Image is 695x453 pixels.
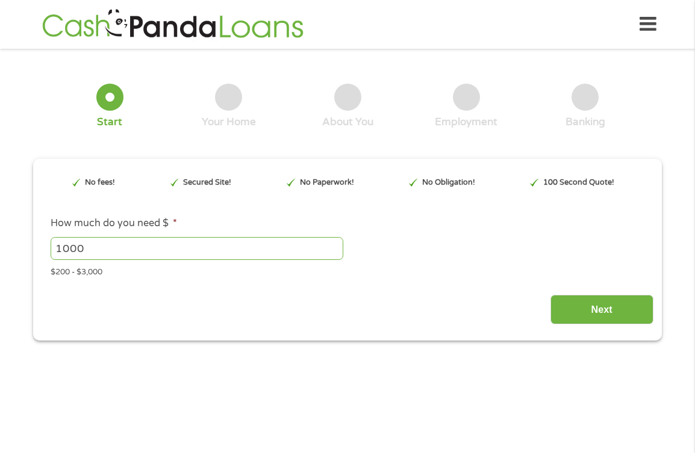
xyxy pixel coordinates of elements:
p: Secured Site! [183,177,231,188]
input: Next [550,295,653,324]
p: No fees! [85,177,115,188]
label: How much do you need $ [51,217,177,230]
p: 100 Second Quote! [543,177,614,188]
img: GetLoanNow Logo [39,7,307,42]
div: About You [322,116,373,129]
p: No Paperwork! [300,177,354,188]
p: No Obligation! [422,177,475,188]
div: Start [97,116,122,129]
div: Banking [566,116,605,129]
div: $200 - $3,000 [51,262,644,279]
div: Your Home [202,116,256,129]
div: Employment [435,116,497,129]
